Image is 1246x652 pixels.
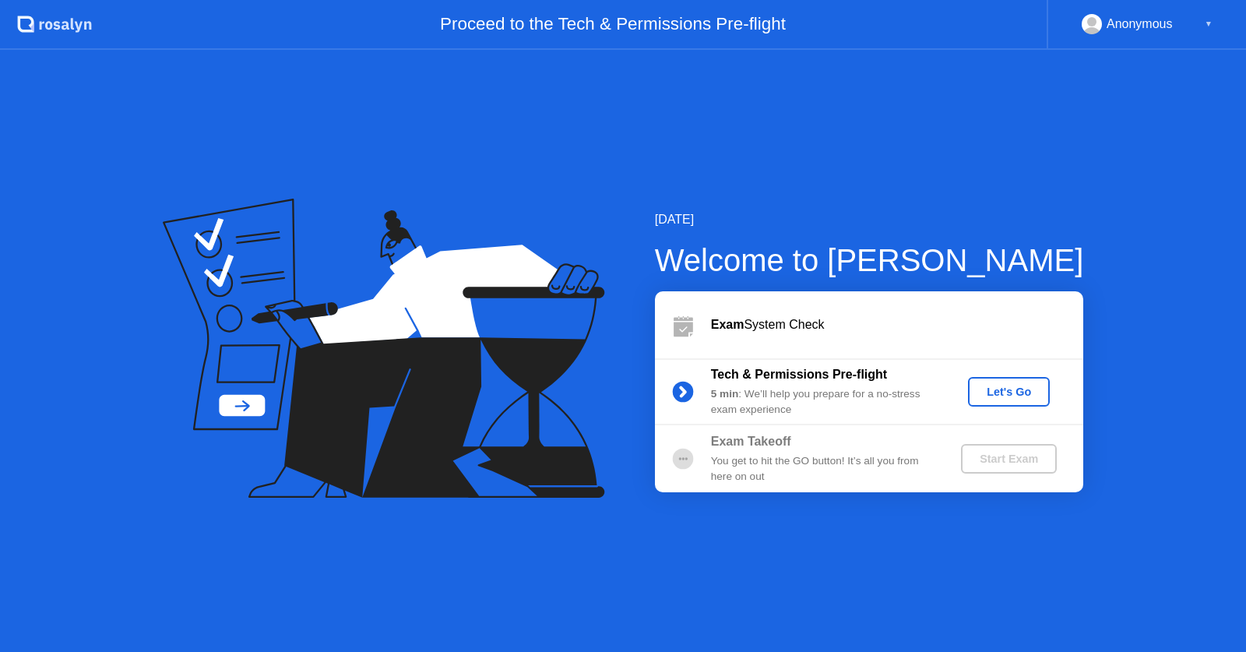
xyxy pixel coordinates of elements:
b: Exam Takeoff [711,435,791,448]
div: You get to hit the GO button! It’s all you from here on out [711,453,935,485]
button: Start Exam [961,444,1057,474]
b: Exam [711,318,744,331]
div: [DATE] [655,210,1084,229]
div: System Check [711,315,1083,334]
div: : We’ll help you prepare for a no-stress exam experience [711,386,935,418]
div: Welcome to [PERSON_NAME] [655,237,1084,284]
div: ▼ [1205,14,1213,34]
b: 5 min [711,388,739,400]
div: Let's Go [974,386,1044,398]
button: Let's Go [968,377,1050,407]
div: Start Exam [967,453,1051,465]
b: Tech & Permissions Pre-flight [711,368,887,381]
div: Anonymous [1107,14,1173,34]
